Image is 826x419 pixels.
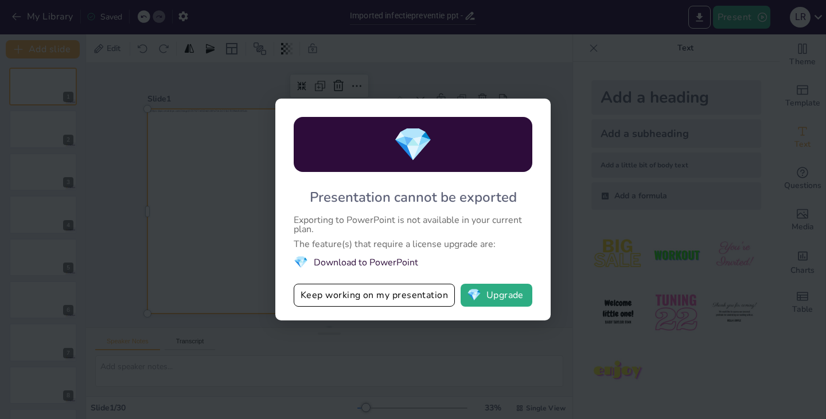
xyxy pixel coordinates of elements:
[294,240,532,249] div: The feature(s) that require a license upgrade are:
[310,188,517,206] div: Presentation cannot be exported
[294,254,308,270] span: diamond
[294,284,455,307] button: Keep working on my presentation
[393,123,433,167] span: diamond
[294,216,532,234] div: Exporting to PowerPoint is not available in your current plan.
[294,254,532,270] li: Download to PowerPoint
[461,284,532,307] button: diamondUpgrade
[467,289,481,301] span: diamond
